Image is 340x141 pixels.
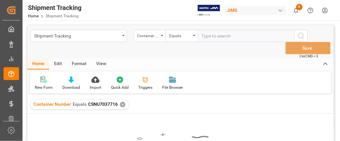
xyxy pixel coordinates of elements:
button: show 8 new notifications [289,3,303,18]
button: JIMS [225,4,289,16]
img: Exertis%20JAM%20-%20Email%20Logo.jpg_1722504956.jpg [198,5,220,16]
div: File Browser [162,85,183,90]
button: open menu [166,30,198,42]
div: View [91,59,111,70]
span: Ctrl/CMD + S [300,54,318,59]
div: Shipment Tracking [28,3,81,12]
span: 8 [296,4,303,10]
button: open menu [31,30,127,42]
button: Help Center [303,3,318,18]
a: Home [28,14,39,18]
button: Save [286,42,331,54]
button: search button [294,30,308,42]
div: Format [67,59,91,70]
button: open menu [133,30,166,42]
div: Download [62,85,80,90]
div: Home [27,59,49,70]
span: Container Number [33,102,71,107]
div: Edit [49,59,67,70]
div: ✕ [120,102,125,107]
div: Container Number [137,31,159,39]
div: Quick Add [111,85,129,90]
div: Shipment Tracking [34,31,120,39]
div: Import [90,85,101,90]
div: Equals [169,31,191,39]
span: Equals [73,102,87,107]
span: CSNU7037716 [88,102,118,107]
input: Type to search [198,30,294,42]
div: JIMS [225,6,286,15]
div: Triggers [138,85,152,90]
div: New Form [35,85,53,90]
